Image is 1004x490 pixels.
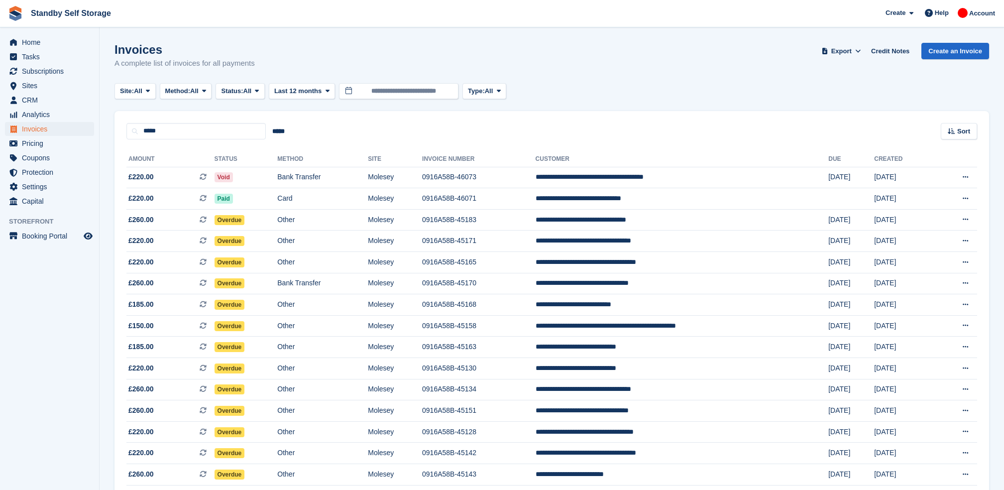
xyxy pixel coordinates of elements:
span: £260.00 [128,405,154,416]
span: Site: [120,86,134,96]
button: Last 12 months [269,83,335,100]
td: [DATE] [874,443,933,464]
td: [DATE] [874,464,933,486]
td: 0916A58B-45128 [422,421,536,443]
img: stora-icon-8386f47178a22dfd0bd8f6a31ec36ba5ce8667c1dd55bd0f319d3a0aa187defe.svg [8,6,23,21]
td: Other [277,337,368,358]
td: 0916A58B-45170 [422,273,536,294]
td: [DATE] [828,294,874,316]
th: Method [277,151,368,167]
td: 0916A58B-45183 [422,209,536,231]
td: Other [277,421,368,443]
span: Void [215,172,233,182]
td: Molesey [368,273,422,294]
span: Overdue [215,236,245,246]
h1: Invoices [114,43,255,56]
span: Overdue [215,406,245,416]
span: Overdue [215,257,245,267]
span: Last 12 months [274,86,322,96]
td: Other [277,400,368,422]
span: £220.00 [128,427,154,437]
td: Molesey [368,252,422,273]
th: Customer [536,151,829,167]
td: [DATE] [874,294,933,316]
img: Aaron Winter [958,8,968,18]
td: 0916A58B-45142 [422,443,536,464]
td: 0916A58B-45151 [422,400,536,422]
span: Analytics [22,108,82,122]
a: menu [5,151,94,165]
td: Molesey [368,294,422,316]
td: Other [277,315,368,337]
a: menu [5,165,94,179]
a: menu [5,229,94,243]
span: Sort [957,126,970,136]
td: Molesey [368,167,422,188]
button: Type: All [462,83,506,100]
a: Standby Self Storage [27,5,115,21]
span: £220.00 [128,257,154,267]
span: Overdue [215,448,245,458]
a: menu [5,194,94,208]
td: [DATE] [828,443,874,464]
td: Molesey [368,421,422,443]
span: £260.00 [128,278,154,288]
td: Other [277,379,368,400]
span: Booking Portal [22,229,82,243]
td: [DATE] [828,252,874,273]
span: Method: [165,86,191,96]
span: Overdue [215,364,245,373]
span: £260.00 [128,215,154,225]
td: [DATE] [874,231,933,252]
td: [DATE] [874,209,933,231]
td: Molesey [368,400,422,422]
span: Overdue [215,427,245,437]
td: 0916A58B-46073 [422,167,536,188]
a: menu [5,64,94,78]
td: 0916A58B-45143 [422,464,536,486]
span: Coupons [22,151,82,165]
a: Preview store [82,230,94,242]
span: Export [831,46,852,56]
td: [DATE] [874,273,933,294]
span: Overdue [215,384,245,394]
span: Account [969,8,995,18]
td: 0916A58B-45165 [422,252,536,273]
th: Site [368,151,422,167]
span: Subscriptions [22,64,82,78]
span: Create [886,8,905,18]
span: £260.00 [128,469,154,480]
td: Bank Transfer [277,167,368,188]
a: menu [5,180,94,194]
td: Bank Transfer [277,273,368,294]
td: [DATE] [828,400,874,422]
a: menu [5,108,94,122]
span: Overdue [215,300,245,310]
th: Status [215,151,278,167]
td: 0916A58B-45134 [422,379,536,400]
span: Overdue [215,215,245,225]
span: All [243,86,252,96]
td: [DATE] [828,358,874,379]
td: [DATE] [828,231,874,252]
td: Molesey [368,358,422,379]
td: Other [277,358,368,379]
p: A complete list of invoices for all payments [114,58,255,69]
td: [DATE] [828,421,874,443]
span: Pricing [22,136,82,150]
span: CRM [22,93,82,107]
span: Status: [221,86,243,96]
span: £150.00 [128,321,154,331]
a: menu [5,122,94,136]
span: £220.00 [128,448,154,458]
th: Created [874,151,933,167]
td: Molesey [368,337,422,358]
a: menu [5,79,94,93]
span: £220.00 [128,363,154,373]
td: [DATE] [874,188,933,210]
span: £220.00 [128,193,154,204]
td: Molesey [368,379,422,400]
span: All [190,86,199,96]
span: £220.00 [128,236,154,246]
button: Export [819,43,863,59]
